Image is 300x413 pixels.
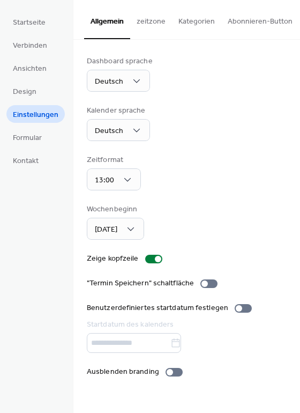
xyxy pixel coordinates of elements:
[6,151,45,169] a: Kontakt
[13,109,58,121] span: Einstellungen
[13,156,39,167] span: Kontakt
[6,59,53,77] a: Ansichten
[87,253,139,264] div: Zeige kopfzeile
[87,278,194,289] div: "Termin Speichern" schaltfläche
[95,75,123,89] span: Deutsch
[87,105,148,116] div: Kalender sprache
[87,56,153,67] div: Dashboard sprache
[6,36,54,54] a: Verbinden
[13,40,47,51] span: Verbinden
[87,303,228,314] div: Benutzerdefiniertes startdatum festlegen
[95,173,114,188] span: 13:00
[6,105,65,123] a: Einstellungen
[87,319,284,330] div: Startdatum des kalenders
[13,17,46,28] span: Startseite
[6,128,48,146] a: Formular
[87,366,159,378] div: Ausblenden branding
[13,63,47,75] span: Ansichten
[13,132,42,144] span: Formular
[13,86,36,98] span: Design
[6,13,52,31] a: Startseite
[87,204,142,215] div: Wochenbeginn
[6,82,43,100] a: Design
[95,124,123,138] span: Deutsch
[87,154,139,166] div: Zeitformat
[95,223,117,237] span: [DATE]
